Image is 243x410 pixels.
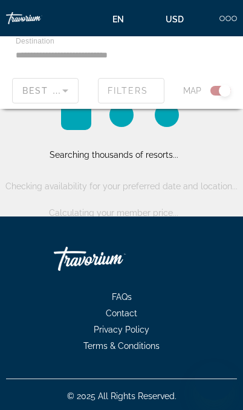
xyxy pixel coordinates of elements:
a: FAQs [100,292,144,302]
button: Change language [106,10,141,28]
a: Go Home [54,241,175,277]
span: © 2025 All Rights Reserved. [67,391,177,401]
span: Privacy Policy [94,325,149,334]
span: Terms & Conditions [83,341,160,351]
span: Checking availability for your preferred date and location... [5,181,238,191]
span: Calculating your member price... [49,208,178,218]
a: Contact [94,308,149,318]
span: FAQs [112,292,132,302]
span: en [112,15,124,24]
iframe: Button to launch messaging window [195,362,233,400]
span: Searching thousands of resorts... [50,150,178,160]
span: USD [166,15,184,24]
a: Privacy Policy [82,325,161,334]
a: Terms & Conditions [71,341,172,351]
span: Contact [106,308,137,318]
button: Change currency [160,10,201,28]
